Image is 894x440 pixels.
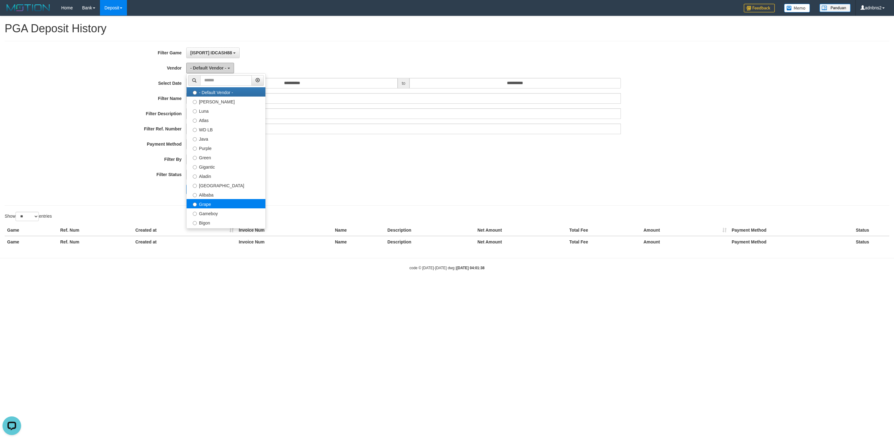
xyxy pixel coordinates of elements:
[58,225,133,236] th: Ref. Num
[58,236,133,247] th: Ref. Num
[187,125,265,134] label: WD LB
[784,4,810,12] img: Button%20Memo.svg
[641,225,729,236] th: Amount
[567,236,641,247] th: Total Fee
[187,162,265,171] label: Gigantic
[193,128,197,132] input: WD LB
[5,236,58,247] th: Game
[853,236,889,247] th: Status
[5,3,52,12] img: MOTION_logo.png
[193,193,197,197] input: Alibaba
[5,212,52,221] label: Show entries
[187,106,265,115] label: Luna
[187,180,265,190] label: [GEOGRAPHIC_DATA]
[16,212,39,221] select: Showentries
[193,109,197,113] input: Luna
[187,171,265,180] label: Aladin
[193,91,197,95] input: - Default Vendor -
[193,212,197,216] input: Gameboy
[193,221,197,225] input: Bigon
[819,4,851,12] img: panduan.png
[187,190,265,199] label: Alibaba
[187,115,265,125] label: Atlas
[187,143,265,152] label: Purple
[133,236,236,247] th: Created at
[186,63,234,73] button: - Default Vendor -
[187,97,265,106] label: [PERSON_NAME]
[236,236,332,247] th: Invoice Num
[385,225,475,236] th: Description
[5,22,889,35] h1: PGA Deposit History
[187,208,265,218] label: Gameboy
[641,236,729,247] th: Amount
[193,119,197,123] input: Atlas
[475,236,567,247] th: Net Amount
[2,2,21,21] button: Open LiveChat chat widget
[187,227,265,236] label: Allstar
[744,4,775,12] img: Feedback.jpg
[187,199,265,208] label: Grape
[729,225,853,236] th: Payment Method
[186,48,240,58] button: [ISPORT] IDCASH88
[409,266,485,270] small: code © [DATE]-[DATE] dwg |
[193,175,197,179] input: Aladin
[187,152,265,162] label: Green
[133,225,236,236] th: Created at
[332,236,385,247] th: Name
[187,218,265,227] label: Bigon
[193,137,197,141] input: Java
[190,66,226,70] span: - Default Vendor -
[187,87,265,97] label: - Default Vendor -
[853,225,889,236] th: Status
[193,202,197,206] input: Grape
[193,184,197,188] input: [GEOGRAPHIC_DATA]
[5,225,58,236] th: Game
[236,225,332,236] th: Invoice Num
[193,165,197,169] input: Gigantic
[193,100,197,104] input: [PERSON_NAME]
[193,156,197,160] input: Green
[398,78,409,88] span: to
[332,225,385,236] th: Name
[475,225,567,236] th: Net Amount
[729,236,853,247] th: Payment Method
[190,50,232,55] span: [ISPORT] IDCASH88
[187,134,265,143] label: Java
[385,236,475,247] th: Description
[457,266,485,270] strong: [DATE] 04:01:38
[567,225,641,236] th: Total Fee
[193,147,197,151] input: Purple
